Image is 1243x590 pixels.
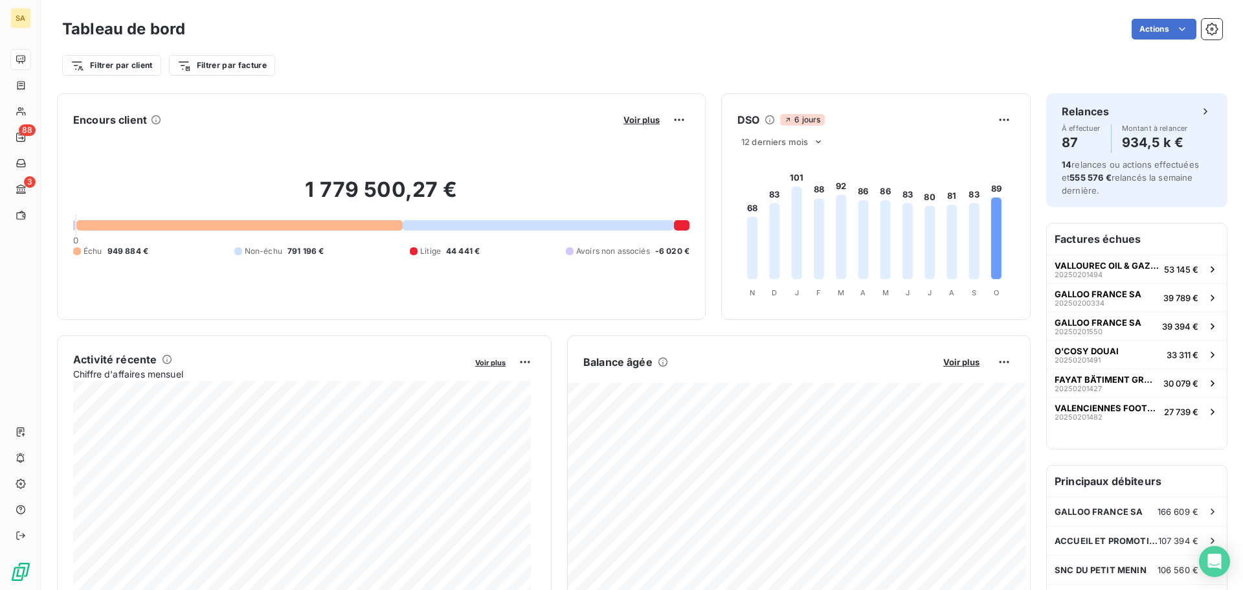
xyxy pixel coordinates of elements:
[1055,506,1143,517] span: GALLOO FRANCE SA
[1122,124,1188,132] span: Montant à relancer
[10,8,31,28] div: SA
[471,356,510,368] button: Voir plus
[73,352,157,367] h6: Activité récente
[1162,321,1198,332] span: 39 394 €
[1158,506,1198,517] span: 166 609 €
[737,112,759,128] h6: DSO
[245,245,282,257] span: Non-échu
[1062,132,1101,153] h4: 87
[1163,293,1198,303] span: 39 789 €
[655,245,689,257] span: -6 020 €
[576,245,650,257] span: Avoirs non associés
[73,112,147,128] h6: Encours client
[1062,104,1109,119] h6: Relances
[1055,317,1141,328] span: GALLOO FRANCE SA
[1069,172,1111,183] span: 555 576 €
[620,114,664,126] button: Voir plus
[1055,385,1102,392] span: 20250201427
[780,114,824,126] span: 6 jours
[1062,124,1101,132] span: À effectuer
[1158,565,1198,575] span: 106 560 €
[1167,350,1198,360] span: 33 311 €
[1047,466,1227,497] h6: Principaux débiteurs
[84,245,102,257] span: Échu
[1164,264,1198,275] span: 53 145 €
[795,288,799,297] tspan: J
[1055,260,1159,271] span: VALLOUREC OIL & GAZ FRANCE C/O VALLOUREC SSC
[1055,356,1101,364] span: 20250201491
[882,288,889,297] tspan: M
[1047,397,1227,425] button: VALENCIENNES FOOTBALL CLUB2025020148227 739 €
[10,562,31,582] img: Logo LeanPay
[623,115,660,125] span: Voir plus
[446,245,480,257] span: 44 441 €
[1163,378,1198,389] span: 30 079 €
[928,288,932,297] tspan: J
[1055,346,1119,356] span: O'COSY DOUAI
[1055,299,1104,307] span: 20250200334
[73,235,78,245] span: 0
[906,288,910,297] tspan: J
[62,17,185,41] h3: Tableau de bord
[24,176,36,188] span: 3
[1055,374,1158,385] span: FAYAT BÄTIMENT GRAND PROJETS
[1047,369,1227,397] button: FAYAT BÄTIMENT GRAND PROJETS2025020142730 079 €
[741,137,808,147] span: 12 derniers mois
[1158,536,1198,546] span: 107 394 €
[107,245,148,257] span: 949 884 €
[169,55,275,76] button: Filtrer par facture
[1055,413,1103,421] span: 20250201482
[1055,271,1103,278] span: 20250201494
[1055,565,1147,575] span: SNC DU PETIT MENIN
[939,356,983,368] button: Voir plus
[1122,132,1188,153] h4: 934,5 k €
[1047,340,1227,369] button: O'COSY DOUAI2025020149133 311 €
[62,55,161,76] button: Filtrer par client
[1047,312,1227,340] button: GALLOO FRANCE SA2025020155039 394 €
[972,288,976,297] tspan: S
[1164,407,1198,417] span: 27 739 €
[1047,255,1227,283] button: VALLOUREC OIL & GAZ FRANCE C/O VALLOUREC SSC2025020149453 145 €
[1132,19,1196,40] button: Actions
[750,288,755,297] tspan: N
[838,288,844,297] tspan: M
[1055,403,1159,413] span: VALENCIENNES FOOTBALL CLUB
[1047,223,1227,255] h6: Factures échues
[772,288,777,297] tspan: D
[994,288,999,297] tspan: O
[583,354,653,370] h6: Balance âgée
[943,357,980,367] span: Voir plus
[1062,159,1199,196] span: relances ou actions effectuées et relancés la semaine dernière.
[19,124,36,136] span: 88
[1062,159,1071,170] span: 14
[287,245,324,257] span: 791 196 €
[1055,536,1158,546] span: ACCUEIL ET PROMOTION SAMBRE
[73,367,466,381] span: Chiffre d'affaires mensuel
[73,177,689,216] h2: 1 779 500,27 €
[1055,328,1103,335] span: 20250201550
[949,288,954,297] tspan: A
[816,288,821,297] tspan: F
[1055,289,1141,299] span: GALLOO FRANCE SA
[860,288,866,297] tspan: A
[1047,283,1227,312] button: GALLOO FRANCE SA2025020033439 789 €
[475,358,506,367] span: Voir plus
[1199,546,1230,577] div: Open Intercom Messenger
[420,245,441,257] span: Litige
